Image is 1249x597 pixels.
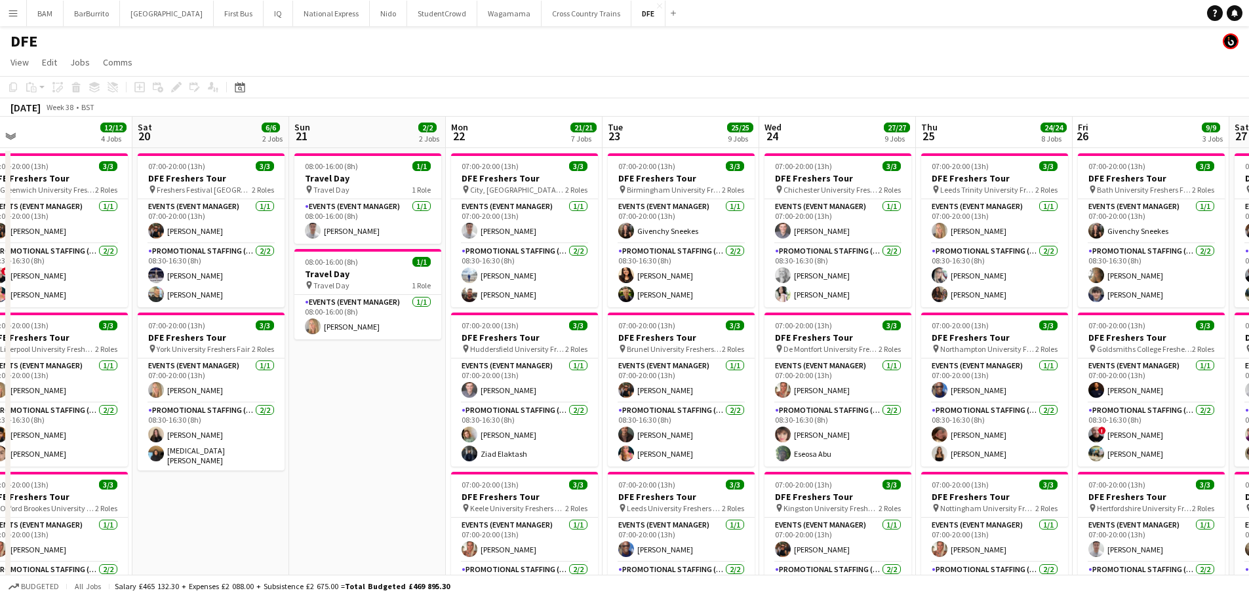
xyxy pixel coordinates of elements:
[477,1,542,26] button: Wagamama
[407,1,477,26] button: StudentCrowd
[631,1,665,26] button: DFE
[10,101,41,114] div: [DATE]
[27,1,64,26] button: BAM
[120,1,214,26] button: [GEOGRAPHIC_DATA]
[345,581,450,591] span: Total Budgeted £469 895.30
[64,1,120,26] button: BarBurrito
[70,56,90,68] span: Jobs
[81,102,94,112] div: BST
[5,54,34,71] a: View
[42,56,57,68] span: Edit
[98,54,138,71] a: Comms
[10,56,29,68] span: View
[37,54,62,71] a: Edit
[214,1,264,26] button: First Bus
[103,56,132,68] span: Comms
[72,581,104,591] span: All jobs
[370,1,407,26] button: Nido
[115,581,450,591] div: Salary £465 132.30 + Expenses £2 088.00 + Subsistence £2 675.00 =
[293,1,370,26] button: National Express
[43,102,76,112] span: Week 38
[264,1,293,26] button: IQ
[1223,33,1239,49] app-user-avatar: Tim Bodenham
[10,31,37,51] h1: DFE
[21,582,59,591] span: Budgeted
[7,579,61,594] button: Budgeted
[542,1,631,26] button: Cross Country Trains
[65,54,95,71] a: Jobs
